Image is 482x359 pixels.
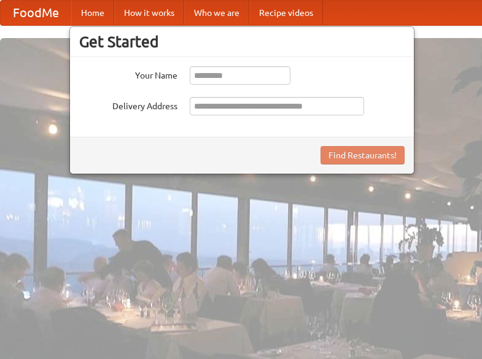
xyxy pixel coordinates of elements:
[1,1,71,25] a: FoodMe
[79,97,177,112] label: Delivery Address
[79,33,405,51] h3: Get Started
[71,1,114,25] a: Home
[321,146,405,164] button: Find Restaurants!
[184,1,249,25] a: Who we are
[249,1,323,25] a: Recipe videos
[79,66,177,82] label: Your Name
[114,1,184,25] a: How it works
